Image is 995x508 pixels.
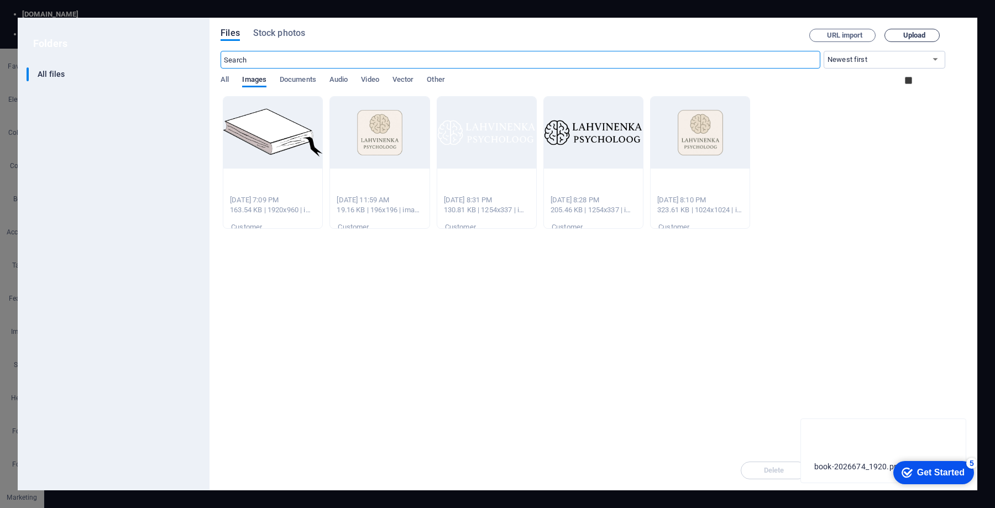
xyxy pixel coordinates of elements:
[221,73,229,88] span: All
[337,205,422,215] div: 19.16 KB | 196x196 | image/png
[242,73,266,88] span: Images
[27,67,29,81] div: ​
[657,195,743,205] div: [DATE] 8:10 PM
[827,32,863,39] span: URL import
[444,178,523,188] p: site_logo-FWg_s0u5h0DcyAyR9wsn2A.png
[361,73,379,88] span: Video
[427,73,444,88] span: Other
[927,76,966,86] p: Displays only files that are not in use on the website. Files added during this session can still...
[231,222,262,232] p: Customer
[444,205,530,215] div: 130.81 KB | 1254x337 | image/png
[230,205,316,215] div: 163.54 KB | 1920x960 | image/png
[33,12,80,22] div: Get Started
[337,195,422,205] div: [DATE] 11:59 AM
[27,36,67,51] p: Folders
[337,178,416,188] p: LahvinenkaPsycholoog-3up4elPrZmaMZuhAVqTb-A-Dm265_FQ6fBzCrcz4iD0Pg.png
[230,195,316,205] div: [DATE] 7:09 PM
[551,178,630,188] p: site_logo-MBbN2y6C0318B3pUYSFyDQ.png
[552,222,583,232] p: Customer
[551,195,636,205] div: [DATE] 8:28 PM
[551,205,636,215] div: 205.46 KB | 1254x337 | image/png
[9,6,90,29] div: Get Started 5 items remaining, 0% complete
[809,29,876,42] button: URL import
[221,51,817,69] input: Search
[810,437,883,451] p: Upload completed
[445,222,476,232] p: Customer
[221,27,240,40] span: Files
[329,73,348,88] span: Audio
[884,29,940,42] button: Upload
[82,2,93,13] div: 5
[230,178,309,188] p: book-2026674_1920-cjkAiHnkKf9_udZomc8guA.png
[392,73,414,88] span: Vector
[280,73,316,88] span: Documents
[253,27,305,40] span: Stock photos
[338,222,369,232] p: Customer
[444,195,530,205] div: [DATE] 8:31 PM
[903,32,926,39] span: Upload
[814,460,944,473] div: book-2026674_1920.png
[38,68,192,81] p: All files
[657,205,743,215] div: 323.61 KB | 1024x1024 | image/png
[657,178,736,188] p: LahvinenkaPsycholoog-3up4elPrZmaMZuhAVqTb-A.png
[658,222,689,232] p: Customer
